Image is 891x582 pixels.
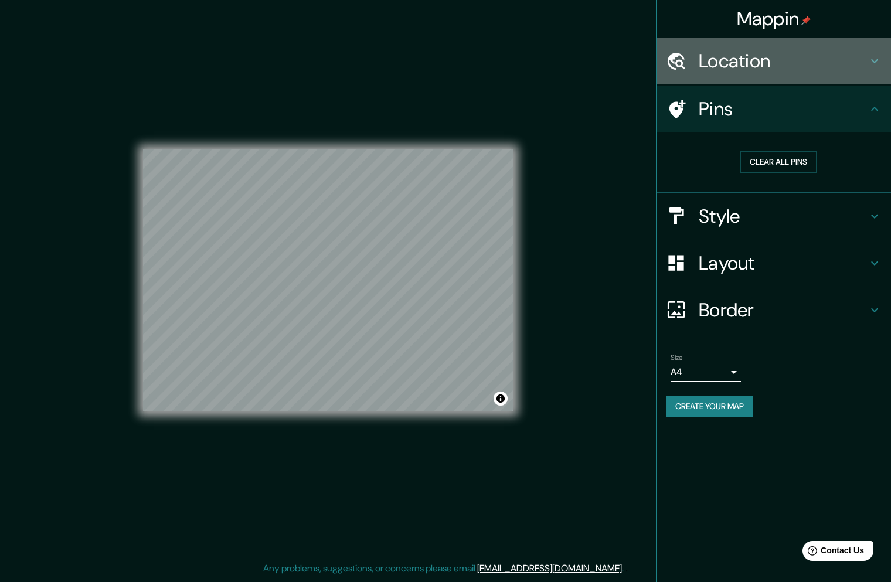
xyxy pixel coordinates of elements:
[477,562,622,574] a: [EMAIL_ADDRESS][DOMAIN_NAME]
[699,97,868,121] h4: Pins
[699,205,868,228] h4: Style
[666,396,753,417] button: Create your map
[699,298,868,322] h4: Border
[737,7,811,30] h4: Mappin
[787,536,878,569] iframe: Help widget launcher
[657,287,891,333] div: Border
[657,86,891,132] div: Pins
[624,561,625,576] div: .
[657,38,891,84] div: Location
[699,49,868,73] h4: Location
[699,251,868,275] h4: Layout
[494,392,508,406] button: Toggle attribution
[801,16,811,25] img: pin-icon.png
[657,193,891,240] div: Style
[625,561,628,576] div: .
[740,151,817,173] button: Clear all pins
[143,149,513,411] canvas: Map
[671,363,741,382] div: A4
[671,352,683,362] label: Size
[263,561,624,576] p: Any problems, suggestions, or concerns please email .
[657,240,891,287] div: Layout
